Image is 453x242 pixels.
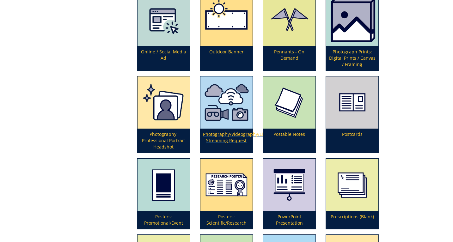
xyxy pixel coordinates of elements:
a: Postcards [326,76,378,153]
p: Prescriptions (Blank) [326,211,378,229]
p: Online / Social Media Ad [138,46,190,70]
a: Posters: Promotional/Event [138,159,190,229]
a: PowerPoint Presentation [263,159,315,229]
p: PowerPoint Presentation [263,211,315,229]
img: posters-scientific-5aa5927cecefc5.90805739.png [200,159,253,211]
a: Photography/Videography/Live Streaming Request [200,76,253,153]
a: Prescriptions (Blank) [326,159,378,229]
p: Photography: Professional Portrait Headshot [138,129,190,153]
p: Posters: Promotional/Event [138,211,190,229]
a: Posters: Scientific/Research [200,159,253,229]
img: powerpoint-presentation-5949298d3aa018.35992224.png [263,159,315,211]
img: blank%20prescriptions-655685b7a02444.91910750.png [326,159,378,211]
img: photography%20videography%20or%20live%20streaming-62c5f5a2188136.97296614.png [200,76,253,129]
p: Outdoor Banner [200,46,253,70]
p: Photograph Prints: Digital Prints / Canvas / Framing [326,46,378,70]
a: Photography: Professional Portrait Headshot [138,76,190,153]
img: professional%20headshot-673780894c71e3.55548584.png [138,76,190,129]
img: post-it-note-5949284106b3d7.11248848.png [263,76,315,129]
p: Postcards [326,129,378,153]
p: Pennants - On Demand [263,46,315,70]
img: postcard-59839371c99131.37464241.png [326,76,378,129]
p: Postable Notes [263,129,315,153]
img: poster-promotional-5949293418faa6.02706653.png [138,159,190,211]
p: Photography/Videography/Live Streaming Request [200,129,253,153]
p: Posters: Scientific/Research [200,211,253,229]
a: Postable Notes [263,76,315,153]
